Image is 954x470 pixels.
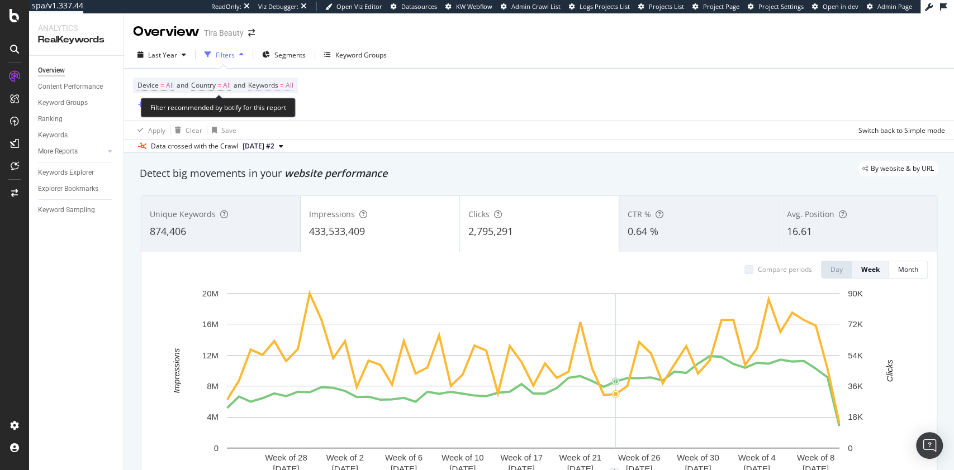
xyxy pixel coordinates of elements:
[221,126,236,135] div: Save
[830,265,843,274] div: Day
[238,140,288,153] button: [DATE] #2
[137,80,159,90] span: Device
[848,319,863,329] text: 72K
[38,97,116,109] a: Keyword Groups
[151,141,238,151] div: Data crossed with the Crawl
[170,121,202,139] button: Clear
[265,453,307,462] text: Week of 28
[391,2,437,11] a: Datasources
[861,265,880,274] div: Week
[202,289,219,298] text: 20M
[858,161,938,176] div: legacy label
[177,80,188,90] span: and
[248,80,278,90] span: Keywords
[320,46,391,64] button: Keyword Groups
[202,351,219,360] text: 12M
[867,2,912,11] a: Admin Page
[211,2,241,11] div: ReadOnly:
[38,183,116,195] a: Explorer Bookmarks
[885,359,894,381] text: Clicks
[217,80,221,90] span: =
[191,80,216,90] span: Country
[638,2,684,11] a: Projects List
[848,381,863,391] text: 36K
[248,29,255,37] div: arrow-right-arrow-left
[501,2,561,11] a: Admin Crawl List
[787,209,834,219] span: Avg. Position
[569,2,630,11] a: Logs Projects List
[812,2,858,11] a: Open in dev
[848,289,863,298] text: 90K
[628,224,658,238] span: 0.64 %
[38,146,78,157] div: More Reports
[166,78,174,93] span: All
[336,2,382,11] span: Open Viz Editor
[223,78,231,93] span: All
[148,50,177,60] span: Last Year
[821,261,852,279] button: Day
[500,453,543,462] text: Week of 17
[258,2,298,11] div: Viz Debugger:
[38,65,65,76] div: Overview
[38,113,63,125] div: Ranking
[649,2,684,11] span: Projects List
[133,46,191,64] button: Last Year
[160,80,164,90] span: =
[141,98,296,117] div: Filter recommended by botify for this report
[748,2,804,11] a: Project Settings
[309,224,365,238] span: 433,533,409
[823,2,858,11] span: Open in dev
[207,121,236,139] button: Save
[797,453,834,462] text: Week of 8
[258,46,310,64] button: Segments
[889,261,928,279] button: Month
[854,121,945,139] button: Switch back to Simple mode
[787,224,812,238] span: 16.61
[186,126,202,135] div: Clear
[628,209,651,219] span: CTR %
[445,2,492,11] a: KW Webflow
[456,2,492,11] span: KW Webflow
[214,443,219,453] text: 0
[758,2,804,11] span: Project Settings
[243,141,274,151] span: 2025 Aug. 26th #2
[848,443,852,453] text: 0
[172,348,181,393] text: Impressions
[150,224,186,238] span: 874,406
[38,204,116,216] a: Keyword Sampling
[200,46,248,64] button: Filters
[858,126,945,135] div: Switch back to Simple mode
[38,204,95,216] div: Keyword Sampling
[280,80,284,90] span: =
[38,130,116,141] a: Keywords
[133,121,165,139] button: Apply
[38,81,116,93] a: Content Performance
[38,65,116,76] a: Overview
[133,22,200,41] div: Overview
[207,381,219,391] text: 8M
[871,165,934,172] span: By website & by URL
[401,2,437,11] span: Datasources
[468,224,513,238] span: 2,795,291
[335,50,387,60] div: Keyword Groups
[216,50,235,60] div: Filters
[692,2,739,11] a: Project Page
[38,33,115,46] div: RealKeywords
[677,453,719,462] text: Week of 30
[309,209,355,219] span: Impressions
[511,2,561,11] span: Admin Crawl List
[150,209,216,219] span: Unique Keywords
[38,113,116,125] a: Ranking
[207,412,219,421] text: 4M
[468,209,490,219] span: Clicks
[133,98,178,112] button: Add Filter
[559,453,601,462] text: Week of 21
[38,183,98,195] div: Explorer Bookmarks
[898,265,918,274] div: Month
[848,412,863,421] text: 18K
[325,2,382,11] a: Open Viz Editor
[202,319,219,329] text: 16M
[274,50,306,60] span: Segments
[385,453,423,462] text: Week of 6
[234,80,245,90] span: and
